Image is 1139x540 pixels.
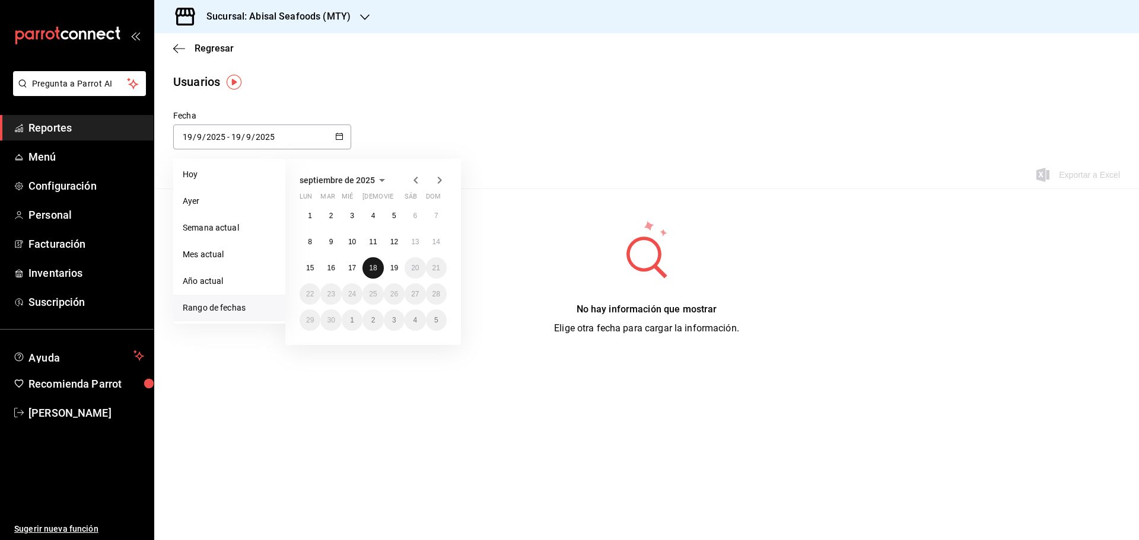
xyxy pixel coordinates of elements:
span: Inventarios [28,265,144,281]
li: Mes actual [173,241,285,268]
abbr: 9 de septiembre de 2025 [329,238,333,246]
abbr: 22 de septiembre de 2025 [306,290,314,298]
button: 8 de septiembre de 2025 [300,231,320,253]
span: Ayuda [28,349,129,363]
button: 7 de septiembre de 2025 [426,205,447,226]
button: 6 de septiembre de 2025 [405,205,425,226]
abbr: 28 de septiembre de 2025 [432,290,440,298]
button: 27 de septiembre de 2025 [405,283,425,305]
abbr: 4 de octubre de 2025 [413,316,417,324]
button: 14 de septiembre de 2025 [426,231,447,253]
abbr: 15 de septiembre de 2025 [306,264,314,272]
abbr: 2 de octubre de 2025 [371,316,376,324]
abbr: 21 de septiembre de 2025 [432,264,440,272]
li: Rango de fechas [173,295,285,321]
abbr: 5 de septiembre de 2025 [392,212,396,220]
button: open_drawer_menu [131,31,140,40]
abbr: 3 de octubre de 2025 [392,316,396,324]
abbr: 11 de septiembre de 2025 [369,238,377,246]
abbr: 20 de septiembre de 2025 [411,264,419,272]
button: 3 de octubre de 2025 [384,309,405,331]
div: Fecha [173,110,351,122]
span: / [202,132,206,142]
button: 19 de septiembre de 2025 [384,257,405,279]
span: / [252,132,255,142]
button: 9 de septiembre de 2025 [320,231,341,253]
abbr: jueves [362,193,432,205]
abbr: 24 de septiembre de 2025 [348,290,356,298]
abbr: 17 de septiembre de 2025 [348,264,356,272]
abbr: 29 de septiembre de 2025 [306,316,314,324]
button: 29 de septiembre de 2025 [300,309,320,331]
li: Año actual [173,268,285,295]
input: Month [246,132,252,142]
button: 5 de septiembre de 2025 [384,205,405,226]
button: 13 de septiembre de 2025 [405,231,425,253]
abbr: 19 de septiembre de 2025 [390,264,398,272]
button: 18 de septiembre de 2025 [362,257,383,279]
button: 1 de septiembre de 2025 [300,205,320,226]
button: 15 de septiembre de 2025 [300,257,320,279]
li: Hoy [173,161,285,188]
input: Month [196,132,202,142]
button: 22 de septiembre de 2025 [300,283,320,305]
button: 23 de septiembre de 2025 [320,283,341,305]
abbr: sábado [405,193,417,205]
img: Tooltip marker [227,75,241,90]
span: Regresar [195,43,234,54]
button: 10 de septiembre de 2025 [342,231,362,253]
abbr: 23 de septiembre de 2025 [327,290,335,298]
span: Menú [28,149,144,165]
span: / [193,132,196,142]
abbr: 3 de septiembre de 2025 [350,212,354,220]
abbr: 1 de octubre de 2025 [350,316,354,324]
abbr: 26 de septiembre de 2025 [390,290,398,298]
abbr: 10 de septiembre de 2025 [348,238,356,246]
abbr: 18 de septiembre de 2025 [369,264,377,272]
button: 5 de octubre de 2025 [426,309,447,331]
span: Elige otra fecha para cargar la información. [554,322,739,334]
button: 1 de octubre de 2025 [342,309,362,331]
button: 20 de septiembre de 2025 [405,257,425,279]
h3: Sucursal: Abisal Seafoods (MTY) [197,9,351,24]
abbr: 16 de septiembre de 2025 [327,264,335,272]
span: [PERSON_NAME] [28,405,144,421]
abbr: viernes [384,193,393,205]
button: 26 de septiembre de 2025 [384,283,405,305]
button: 4 de septiembre de 2025 [362,205,383,226]
span: Reportes [28,120,144,136]
abbr: 14 de septiembre de 2025 [432,238,440,246]
span: Sugerir nueva función [14,523,144,535]
span: Suscripción [28,294,144,310]
abbr: 12 de septiembre de 2025 [390,238,398,246]
abbr: 7 de septiembre de 2025 [434,212,438,220]
input: Year [206,132,226,142]
input: Year [255,132,275,142]
button: septiembre de 2025 [300,173,389,187]
li: Ayer [173,188,285,215]
abbr: miércoles [342,193,353,205]
button: 4 de octubre de 2025 [405,309,425,331]
span: Configuración [28,178,144,194]
abbr: martes [320,193,335,205]
button: Pregunta a Parrot AI [13,71,146,96]
abbr: 5 de octubre de 2025 [434,316,438,324]
span: Facturación [28,236,144,252]
div: Usuarios [173,73,220,91]
abbr: 27 de septiembre de 2025 [411,290,419,298]
button: 2 de octubre de 2025 [362,309,383,331]
button: 30 de septiembre de 2025 [320,309,341,331]
abbr: domingo [426,193,441,205]
div: No hay información que mostrar [554,302,739,317]
input: Day [182,132,193,142]
span: Personal [28,207,144,223]
button: 3 de septiembre de 2025 [342,205,362,226]
button: Regresar [173,43,234,54]
abbr: 13 de septiembre de 2025 [411,238,419,246]
button: 2 de septiembre de 2025 [320,205,341,226]
button: 17 de septiembre de 2025 [342,257,362,279]
span: / [241,132,245,142]
a: Pregunta a Parrot AI [8,86,146,98]
span: septiembre de 2025 [300,175,375,185]
button: 11 de septiembre de 2025 [362,231,383,253]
